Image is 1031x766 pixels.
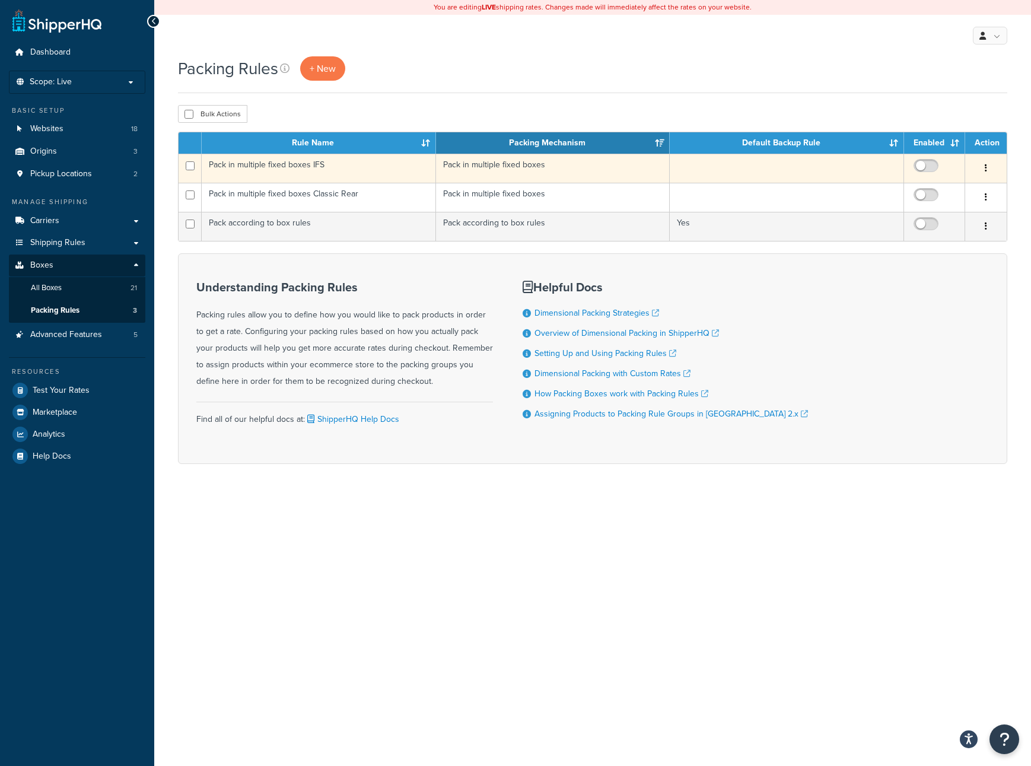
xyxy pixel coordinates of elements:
[534,307,659,319] a: Dimensional Packing Strategies
[9,163,145,185] li: Pickup Locations
[133,147,138,157] span: 3
[534,387,708,400] a: How Packing Boxes work with Packing Rules
[31,306,79,316] span: Packing Rules
[670,212,904,241] td: Yes
[9,277,145,299] a: All Boxes 21
[9,255,145,276] a: Boxes
[300,56,345,81] a: + New
[9,141,145,163] li: Origins
[202,183,436,212] td: Pack in multiple fixed boxes Classic Rear
[436,154,670,183] td: Pack in multiple fixed boxes
[534,347,676,360] a: Setting Up and Using Packing Rules
[131,124,138,134] span: 18
[133,330,138,340] span: 5
[33,408,77,418] span: Marketplace
[436,132,670,154] th: Packing Mechanism: activate to sort column ascending
[9,424,145,445] a: Analytics
[534,408,808,420] a: Assigning Products to Packing Rule Groups in [GEOGRAPHIC_DATA] 2.x
[30,169,92,179] span: Pickup Locations
[9,380,145,401] a: Test Your Rates
[30,147,57,157] span: Origins
[9,197,145,207] div: Manage Shipping
[30,238,85,248] span: Shipping Rules
[31,283,62,293] span: All Boxes
[133,306,137,316] span: 3
[30,330,102,340] span: Advanced Features
[9,163,145,185] a: Pickup Locations 2
[9,106,145,116] div: Basic Setup
[9,402,145,423] a: Marketplace
[9,118,145,140] li: Websites
[9,367,145,377] div: Resources
[30,124,63,134] span: Websites
[33,430,65,440] span: Analytics
[202,212,436,241] td: Pack according to box rules
[196,281,493,294] h3: Understanding Packing Rules
[12,9,101,33] a: ShipperHQ Home
[436,212,670,241] td: Pack according to box rules
[9,42,145,63] a: Dashboard
[9,277,145,299] li: All Boxes
[30,260,53,271] span: Boxes
[9,210,145,232] a: Carriers
[33,452,71,462] span: Help Docs
[178,57,278,80] h1: Packing Rules
[202,132,436,154] th: Rule Name: activate to sort column ascending
[534,367,690,380] a: Dimensional Packing with Custom Rates
[33,386,90,396] span: Test Your Rates
[305,413,399,425] a: ShipperHQ Help Docs
[9,255,145,322] li: Boxes
[178,105,247,123] button: Bulk Actions
[9,324,145,346] a: Advanced Features 5
[131,283,137,293] span: 21
[9,300,145,322] li: Packing Rules
[9,232,145,254] a: Shipping Rules
[534,327,719,339] a: Overview of Dimensional Packing in ShipperHQ
[989,724,1019,754] button: Open Resource Center
[196,402,493,428] div: Find all of our helpful docs at:
[30,77,72,87] span: Scope: Live
[30,216,59,226] span: Carriers
[196,281,493,390] div: Packing rules allow you to define how you would like to pack products in order to get a rate. Con...
[30,47,71,58] span: Dashboard
[9,446,145,467] a: Help Docs
[9,118,145,140] a: Websites 18
[133,169,138,179] span: 2
[9,141,145,163] a: Origins 3
[670,132,904,154] th: Default Backup Rule: activate to sort column ascending
[904,132,965,154] th: Enabled: activate to sort column ascending
[9,324,145,346] li: Advanced Features
[965,132,1007,154] th: Action
[482,2,496,12] b: LIVE
[202,154,436,183] td: Pack in multiple fixed boxes IFS
[9,300,145,322] a: Packing Rules 3
[310,62,336,75] span: + New
[523,281,808,294] h3: Helpful Docs
[436,183,670,212] td: Pack in multiple fixed boxes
